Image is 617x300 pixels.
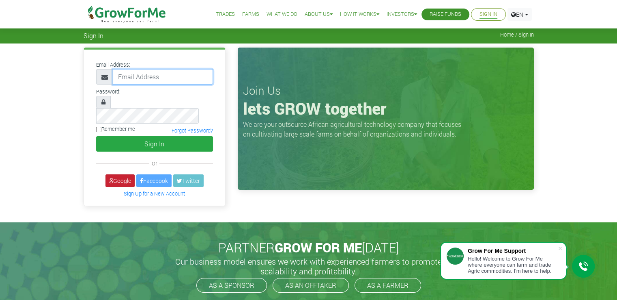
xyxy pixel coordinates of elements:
a: How it Works [340,10,379,19]
div: Grow For Me Support [468,248,558,254]
a: AS A FARMER [355,278,421,293]
a: Forgot Password? [172,127,213,134]
p: We are your outsource African agricultural technology company that focuses on cultivating large s... [243,120,466,139]
a: AS AN OFFTAKER [273,278,349,293]
h5: Our business model ensures we work with experienced farmers to promote scalability and profitabil... [167,257,451,276]
label: Password: [96,88,120,96]
span: Sign In [84,32,103,39]
a: Farms [242,10,259,19]
button: Sign In [96,136,213,152]
input: Email Address [113,69,213,85]
a: Google [105,174,135,187]
a: Sign Up for a New Account [124,190,185,197]
h2: PARTNER [DATE] [87,240,531,255]
input: Remember me [96,127,101,132]
a: What We Do [267,10,297,19]
label: Remember me [96,125,135,133]
a: Trades [216,10,235,19]
h3: Join Us [243,84,529,98]
a: EN [507,8,532,21]
a: Investors [387,10,417,19]
a: Sign In [479,10,497,19]
span: GROW FOR ME [275,239,362,256]
h1: lets GROW together [243,99,529,118]
span: Home / Sign In [500,32,534,38]
div: or [96,158,213,168]
a: AS A SPONSOR [196,278,267,293]
a: Raise Funds [430,10,461,19]
label: Email Address: [96,61,130,69]
a: About Us [305,10,333,19]
div: Hello! Welcome to Grow For Me where everyone can farm and trade Agric commodities. I'm here to help. [468,256,558,274]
